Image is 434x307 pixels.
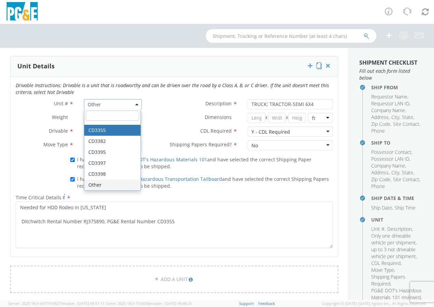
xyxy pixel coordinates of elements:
span: Requestor Name [371,93,407,100]
span: Drivable [49,128,68,134]
span: Time Critical Details [16,194,61,201]
span: Possessor Contact [371,149,411,155]
img: pge-logo-06675f144f4cfa6a6814.png [5,2,39,22]
li: , [371,267,395,273]
span: Requestor LAN ID [371,100,409,107]
div: Y - CDL Required [251,129,290,135]
li: , [402,114,414,121]
span: Site Contact [393,121,419,127]
span: Address [371,169,389,176]
div: No [251,142,258,149]
li: , [371,114,390,121]
span: I have reviewed the and have selected the correct Shipping Paper requirement for each unit to be ... [77,156,312,170]
span: Phone [371,128,385,134]
li: , [371,162,406,169]
span: Possessor LAN ID [371,156,409,162]
li: , [371,204,393,211]
li: , [371,107,406,114]
i: Drivable Instructions: Drivable is a unit that is roadworthy and can be driven over the road by a... [16,82,329,95]
span: master, [DATE] 09:46:25 [150,301,192,306]
h4: Unit [371,217,424,222]
li: , [391,114,400,121]
li: , [371,226,386,232]
span: Zip Code [371,176,390,183]
span: PG&E DOT's Hazardous Materials 101 reviewed [371,287,422,301]
a: Feedback [258,301,275,306]
li: , [371,149,413,156]
span: Unit # [371,226,385,232]
span: Description [387,226,412,232]
span: Other [88,101,138,108]
li: , [371,156,410,162]
span: master, [DATE] 09:51:11 [63,301,104,306]
li: Other [84,179,141,190]
li: , [371,93,408,100]
li: CD3382 [84,136,141,147]
li: , [371,273,422,287]
span: Description [205,100,232,107]
span: Shipping Papers Required [371,273,405,287]
input: I have reviewed thePG&E DOT's Hazardous Materials 101and have selected the correct Shipping Paper... [70,158,75,162]
span: Site Contact [393,176,419,183]
span: Client: 2025.18.0-71d3358 [105,301,192,306]
input: Width [268,113,286,123]
span: Ship Time [395,204,416,211]
li: , [391,169,400,176]
span: State [402,169,413,176]
span: Address [371,114,389,120]
li: , [371,176,391,183]
li: CD3398 [84,169,141,179]
span: Company Name [371,107,405,114]
span: CDL Required [200,128,232,134]
span: Zip Code [371,121,390,127]
span: Other [84,99,142,109]
li: , [371,121,391,128]
span: City [391,114,399,120]
li: , [371,260,402,267]
li: , [393,121,420,128]
span: I have reviewed the and have selected the correct Shipping Papers requirement for each unit to be... [77,176,329,189]
span: Shipping Papers Required? [170,141,232,148]
span: Move Type [371,267,394,273]
a: PG&E DOT's Hazardous Materials 101 [122,156,207,163]
input: Length [248,113,265,123]
span: Company Name [371,162,405,169]
span: Weight [52,114,68,120]
span: Move Type [43,141,68,148]
input: Height [288,113,306,123]
span: Server: 2025.18.0-dd719145275 [8,301,104,306]
li: , [387,226,413,232]
span: Ship Date [371,204,392,211]
span: Phone [371,183,385,189]
input: Shipment, Tracking or Reference Number (at least 4 chars) [206,29,376,43]
li: , [393,176,420,183]
span: Only one driveable vehicle per shipment, up to 3 not driveable vehicle per shipment [371,232,417,259]
span: Fill out each form listed below [359,68,424,81]
span: X [286,113,289,123]
span: X [265,113,268,123]
h4: Ship To [371,140,424,145]
span: CDL Required [371,260,401,266]
li: , [371,100,410,107]
h4: Ship Date & Time [371,196,424,201]
li: , [371,287,422,301]
span: Dimensions [205,114,232,120]
li: CD3395 [84,147,141,158]
strong: Shipment Checklist [359,59,417,66]
li: CD3397 [84,158,141,169]
li: CD3355 [84,125,141,136]
span: Unit # [54,100,68,107]
li: , [402,169,414,176]
a: Support [239,301,254,306]
h3: Unit Details [17,63,55,70]
span: State [402,114,413,120]
a: ADD A UNIT [10,266,338,293]
input: I have reviewed thePG&E's Hazardous Transportation Tailboardand have selected the correct Shippin... [70,177,75,182]
h4: Ship From [371,85,424,90]
span: City [391,169,399,176]
li: , [371,169,390,176]
span: Copyright © [DATE]-[DATE] Agistix Inc., All Rights Reserved [322,301,426,306]
a: PG&E's Hazardous Transportation Tailboard [122,176,222,182]
li: , [371,232,422,260]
